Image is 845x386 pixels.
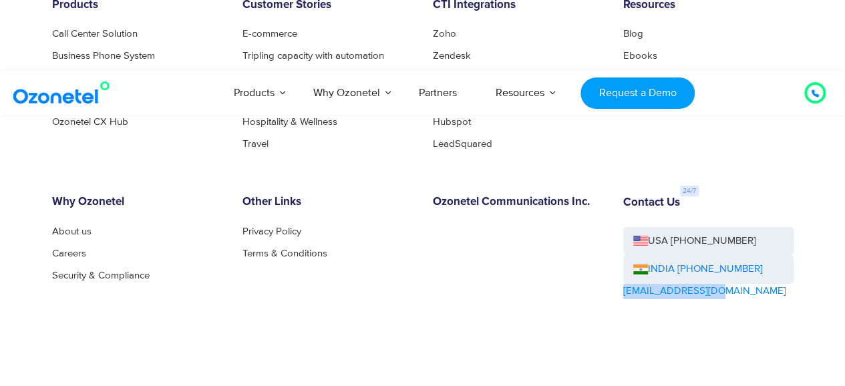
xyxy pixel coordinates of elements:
[242,139,269,149] a: Travel
[433,51,471,61] a: Zendesk
[52,270,150,280] a: Security & Compliance
[623,51,657,61] a: Ebooks
[623,29,643,39] a: Blog
[294,71,399,115] a: Why Ozonetel
[633,264,648,274] img: ind-flag.png
[242,29,297,39] a: E-commerce
[433,117,471,127] a: Hubspot
[476,71,564,115] a: Resources
[633,236,648,246] img: us-flag.png
[52,196,222,209] h6: Why Ozonetel
[433,196,603,209] h6: Ozonetel Communications Inc.
[242,196,413,209] h6: Other Links
[52,117,128,127] a: Ozonetel CX Hub
[52,51,155,61] a: Business Phone System
[399,71,476,115] a: Partners
[214,71,294,115] a: Products
[633,262,763,277] a: INDIA [PHONE_NUMBER]
[623,227,794,256] a: USA [PHONE_NUMBER]
[242,248,327,258] a: Terms & Conditions
[433,29,456,39] a: Zoho
[242,117,337,127] a: Hospitality & Wellness
[242,51,384,61] a: Tripling capacity with automation
[52,29,138,39] a: Call Center Solution
[52,248,86,258] a: Careers
[52,226,92,236] a: About us
[623,196,680,210] h6: Contact Us
[580,77,695,109] a: Request a Demo
[433,139,492,149] a: LeadSquared
[623,284,786,299] a: [EMAIL_ADDRESS][DOMAIN_NAME]
[242,226,301,236] a: Privacy Policy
